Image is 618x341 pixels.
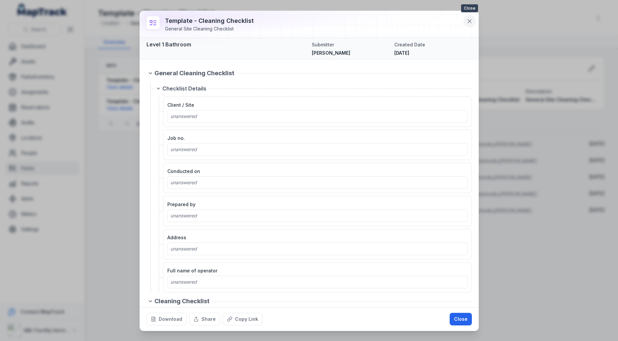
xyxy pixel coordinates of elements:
[146,313,187,325] button: Download
[170,180,197,185] span: unanswered
[167,235,186,240] span: Address
[189,313,220,325] button: Share
[167,201,196,207] span: Prepared by
[394,50,409,56] span: [DATE]
[170,213,197,218] span: unanswered
[165,26,254,32] div: General Site Cleaning Checklist
[154,297,209,306] span: Cleaning Checklist
[312,50,350,56] span: [PERSON_NAME]
[170,113,197,119] span: unanswered
[394,42,425,47] span: Created Date
[461,4,478,12] span: Close
[170,146,197,152] span: unanswered
[146,40,307,48] strong: Level 1 Bathroom
[167,135,185,141] span: Job no.
[165,16,254,26] h3: Template - Cleaning Checklist
[170,279,197,285] span: unanswered
[170,246,197,252] span: unanswered
[167,102,194,108] span: Client / Site
[146,40,307,56] a: Level 1 Bathroom
[167,168,200,174] span: Conducted on
[223,313,262,325] button: Copy Link
[450,313,472,325] button: Close
[162,85,206,92] span: Checklist Details
[167,268,217,273] span: Full name of operator
[154,69,234,78] span: General Cleaning Checklist
[394,50,409,56] time: 30/05/2025, 11:25:42 am
[312,42,334,47] span: Submitter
